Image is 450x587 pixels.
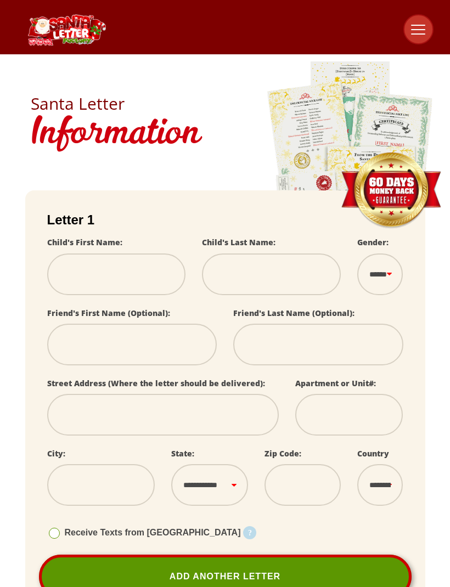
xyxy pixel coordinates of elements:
label: Country [357,448,389,459]
img: Santa Letter Logo [25,14,108,46]
label: City: [47,448,65,459]
label: Child's First Name: [47,237,122,247]
label: Friend's First Name (Optional): [47,308,170,318]
span: Receive Texts from [GEOGRAPHIC_DATA] [65,528,241,537]
label: Zip Code: [265,448,301,459]
h2: Santa Letter [31,95,420,112]
label: Street Address (Where the letter should be delivered): [47,378,265,388]
h1: Information [31,112,420,157]
label: Gender: [357,237,389,247]
h2: Letter 1 [47,212,403,228]
img: Money Back Guarantee [340,152,442,229]
label: Apartment or Unit#: [295,378,376,388]
label: Friend's Last Name (Optional): [233,308,355,318]
label: Child's Last Name: [202,237,275,247]
label: State: [171,448,194,459]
